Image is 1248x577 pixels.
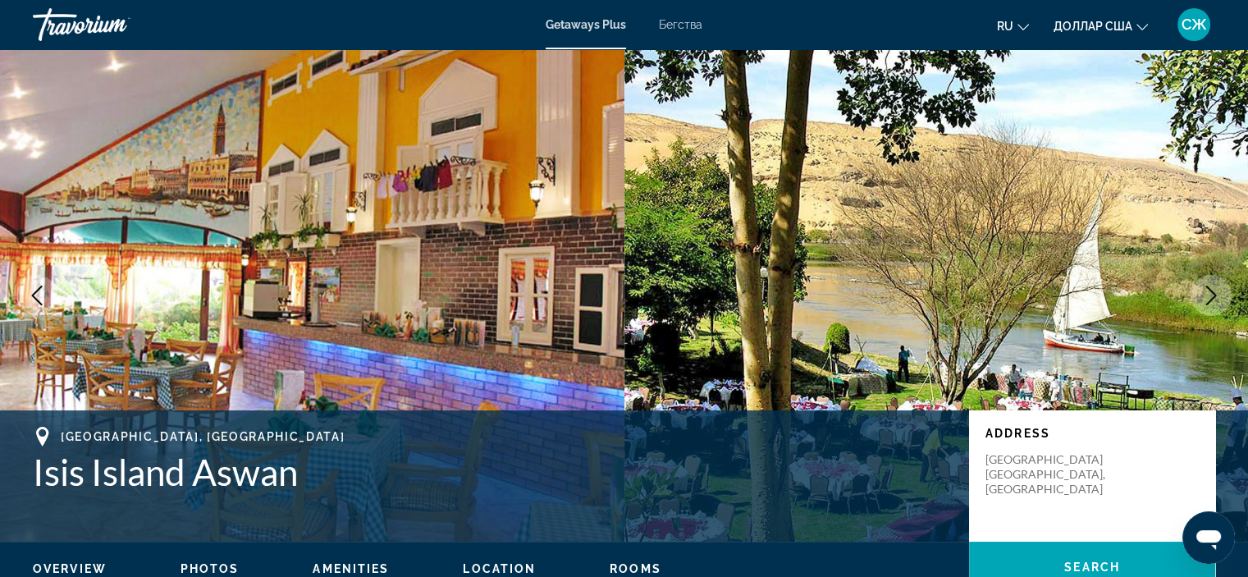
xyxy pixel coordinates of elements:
[1054,14,1148,38] button: Изменить валюту
[463,561,536,576] button: Location
[181,561,240,576] button: Photos
[985,427,1199,440] p: Address
[181,562,240,575] span: Photos
[313,561,389,576] button: Amenities
[610,562,661,575] span: Rooms
[1173,7,1215,42] button: Меню пользователя
[985,452,1117,497] p: [GEOGRAPHIC_DATA] [GEOGRAPHIC_DATA], [GEOGRAPHIC_DATA]
[997,20,1013,33] font: ru
[1064,561,1120,574] span: Search
[16,275,57,316] button: Previous image
[1054,20,1132,33] font: доллар США
[659,18,702,31] a: Бегства
[313,562,389,575] span: Amenities
[61,430,345,443] span: [GEOGRAPHIC_DATA], [GEOGRAPHIC_DATA]
[33,3,197,46] a: Травориум
[1182,16,1207,33] font: СЖ
[33,451,953,493] h1: Isis Island Aswan
[463,562,536,575] span: Location
[1191,275,1232,316] button: Next image
[997,14,1029,38] button: Изменить язык
[1182,511,1235,564] iframe: Кнопка запуска окна обмена сообщениями
[546,18,626,31] a: Getaways Plus
[33,561,107,576] button: Overview
[33,562,107,575] span: Overview
[610,561,661,576] button: Rooms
